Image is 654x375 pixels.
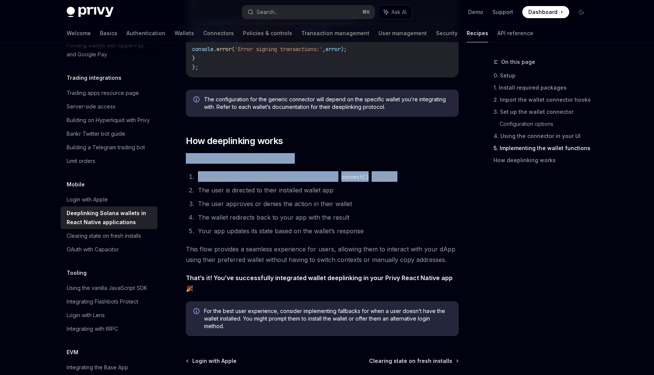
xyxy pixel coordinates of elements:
[61,308,157,322] a: Login with Lens
[67,180,85,189] h5: Mobile
[187,357,237,365] a: Login with Apple
[196,226,459,236] li: Your app updates its state based on the wallet’s response
[369,357,452,365] span: Clearing state on fresh installs
[494,70,593,82] a: 0. Setup
[494,154,593,166] a: How deeplinking works
[467,24,488,42] a: Recipes
[203,24,234,42] a: Connectors
[501,57,535,67] span: On this page
[67,73,121,82] h5: Trading integrations
[193,308,201,316] svg: Info
[186,153,459,164] span: When a user interacts with your app:
[204,96,451,111] span: The configuration for the generic connector will depend on the specific wallet you’re integrating...
[492,8,513,16] a: Support
[100,24,117,42] a: Basics
[61,361,157,374] a: Integrating the Base App
[378,5,412,19] button: Ask AI
[196,212,459,223] li: The wallet redirects back to your app with the result
[67,268,87,277] h5: Tooling
[174,24,194,42] a: Wallets
[67,102,115,111] div: Server-side access
[216,46,232,53] span: error
[378,24,427,42] a: User management
[468,8,483,16] a: Demo
[213,46,216,53] span: .
[61,229,157,243] a: Clearing state on fresh installs
[301,24,369,42] a: Transaction management
[193,96,201,104] svg: Info
[341,46,347,53] span: );
[338,173,372,181] code: connect()
[61,154,157,168] a: Limit orders
[61,86,157,100] a: Trading apps resource page
[67,284,147,293] div: Using the vanilla JavaScript SDK
[494,82,593,94] a: 1. Install required packages
[369,357,458,365] a: Clearing state on fresh installs
[67,209,153,227] div: Deeplinking Solana wallets in React Native applications
[61,243,157,256] a: OAuth with Capacitor
[232,46,235,53] span: (
[61,113,157,127] a: Building on Hyperliquid with Privy
[67,363,128,372] div: Integrating the Base App
[126,24,165,42] a: Authentication
[243,24,292,42] a: Policies & controls
[61,100,157,113] a: Server-side access
[196,171,459,182] li: Your app initiates a connection request using the function
[494,142,593,154] a: 5. Implementing the wallet functions
[67,324,118,333] div: Integrating with tRPC
[192,55,195,62] span: }
[494,106,593,118] a: 3. Set up the wallet connector
[494,130,593,142] a: 4. Using the connector in your UI
[186,274,453,292] strong: That’s it! You’ve successfully integrated wallet deeplinking in your Privy React Native app 🎉
[61,322,157,336] a: Integrating with tRPC
[235,46,322,53] span: 'Error signing transactions:'
[67,129,125,138] div: Bankr Twitter bot guide
[61,141,157,154] a: Building a Telegram trading bot
[67,7,114,17] img: dark logo
[186,135,283,147] span: How deeplinking works
[522,6,569,18] a: Dashboard
[528,8,557,16] span: Dashboard
[322,46,325,53] span: ,
[204,307,451,330] span: For the best user experience, consider implementing fallbacks for when a user doesn’t have the wa...
[575,6,587,18] button: Toggle dark mode
[61,193,157,206] a: Login with Apple
[67,195,108,204] div: Login with Apple
[494,94,593,106] a: 2. Import the wallet connector hooks
[61,206,157,229] a: Deeplinking Solana wallets in React Native applications
[67,231,141,240] div: Clearing state on fresh installs
[436,24,458,42] a: Security
[67,245,119,254] div: OAuth with Capacitor
[391,8,406,16] span: Ask AI
[196,198,459,209] li: The user approves or denies the action in their wallet
[67,143,145,152] div: Building a Telegram trading bot
[192,64,198,71] span: };
[67,297,138,306] div: Integrating Flashbots Protect
[325,46,341,53] span: error
[67,116,150,125] div: Building on Hyperliquid with Privy
[242,5,375,19] button: Search...⌘K
[67,348,78,357] h5: EVM
[362,9,370,15] span: ⌘ K
[192,46,213,53] span: console
[192,357,237,365] span: Login with Apple
[196,185,459,195] li: The user is directed to their installed wallet app
[61,127,157,141] a: Bankr Twitter bot guide
[67,311,105,320] div: Login with Lens
[67,157,95,166] div: Limit orders
[257,8,278,17] div: Search...
[67,24,91,42] a: Welcome
[61,295,157,308] a: Integrating Flashbots Protect
[61,281,157,295] a: Using the vanilla JavaScript SDK
[497,24,533,42] a: API reference
[186,244,459,265] span: This flow provides a seamless experience for users, allowing them to interact with your dApp usin...
[500,118,593,130] a: Configuration options
[67,88,139,98] div: Trading apps resource page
